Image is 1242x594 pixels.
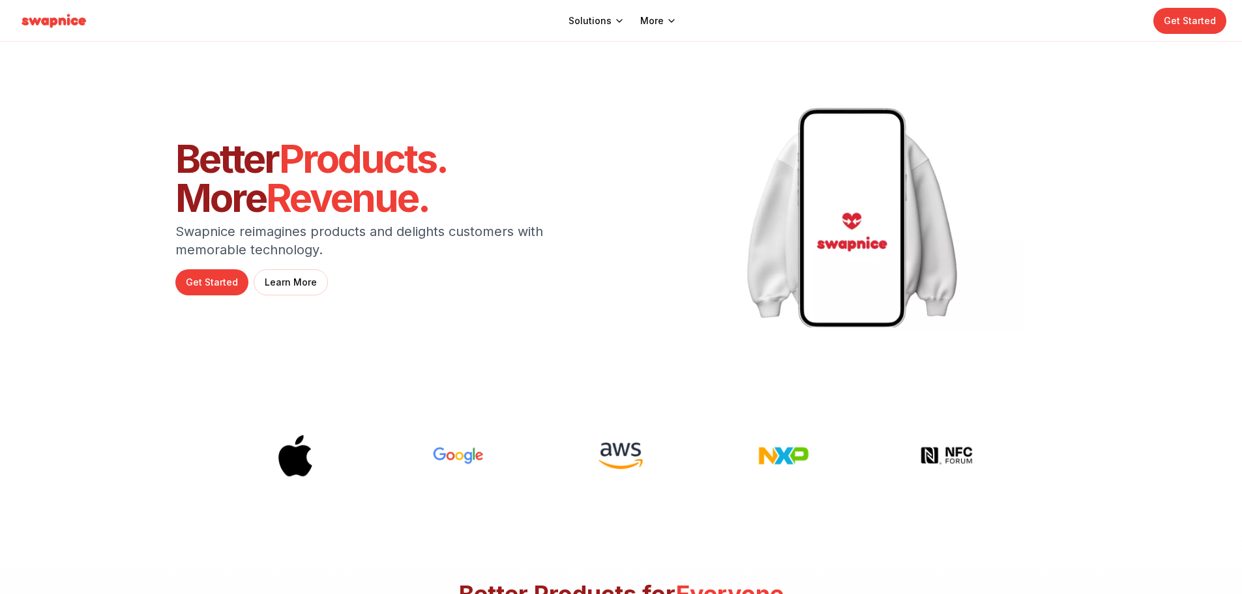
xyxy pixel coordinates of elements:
img: AWS [569,424,673,487]
img: Google for Startups [406,424,510,487]
button: More [640,14,677,27]
img: Apple [243,424,347,487]
a: Get Started [175,269,248,295]
p: Swapnice reimagines products and delights customers with memorable technology. [175,222,567,259]
h1: Better More [175,139,606,217]
a: Get Started [1153,8,1226,34]
button: Solutions [569,14,625,27]
span: Revenue. [266,174,429,221]
img: NFC Forum [895,424,999,487]
img: NXP [732,424,836,487]
img: Swapnice Logo [16,10,92,31]
a: Learn More [254,269,328,295]
span: Products. [279,135,447,182]
img: Teddy Smart Plush Toy [679,104,1025,331]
